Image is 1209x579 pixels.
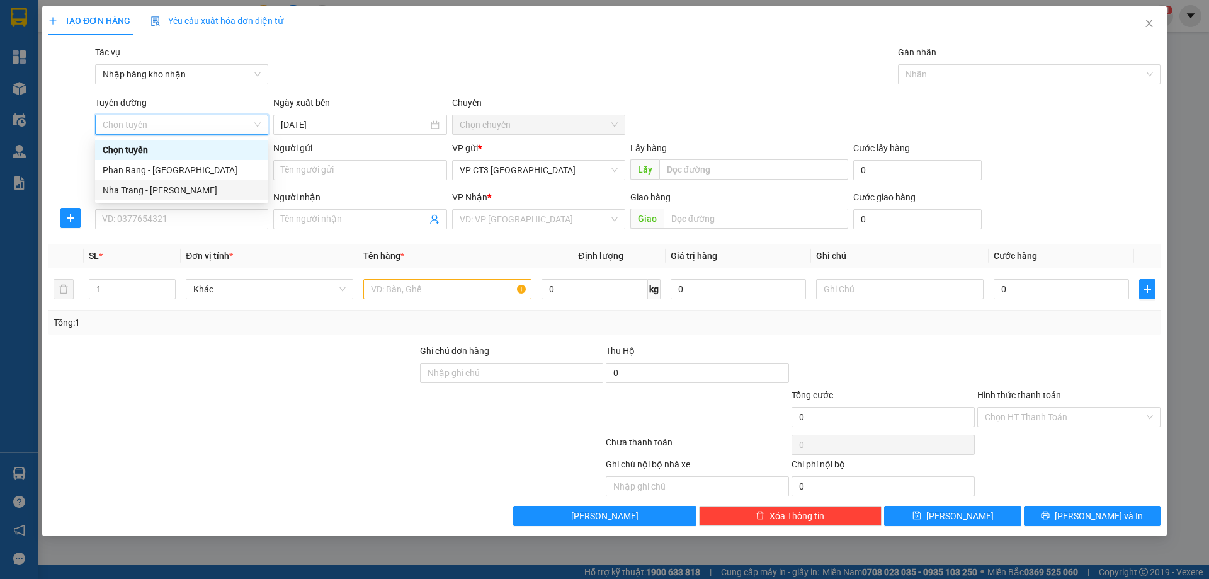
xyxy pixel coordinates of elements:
span: Định lượng [579,251,623,261]
img: icon [150,16,161,26]
span: VP Nhận [452,192,487,202]
input: Ghi Chú [816,279,984,299]
input: Cước giao hàng [853,209,982,229]
span: Tên hàng [363,251,404,261]
span: kg [648,279,661,299]
span: Chọn tuyến [103,115,261,134]
span: Đơn vị tính [186,251,233,261]
button: [PERSON_NAME] [513,506,696,526]
span: plus [61,213,80,223]
span: Khác [193,280,346,299]
div: Chọn tuyến [95,140,268,160]
div: Tổng: 1 [54,316,467,330]
span: Thu Hộ [606,346,635,356]
span: [PERSON_NAME][GEOGRAPHIC_DATA] [104,56,201,80]
span: Yêu cầu xuất hóa đơn điện tử [150,16,283,26]
button: printer[PERSON_NAME] và In [1024,506,1161,526]
button: delete [54,279,74,299]
span: Cước hàng [994,251,1037,261]
span: VP [PERSON_NAME] [104,30,180,54]
div: Ngày xuất bến [273,96,446,115]
div: Người gửi [273,141,446,155]
label: Gán nhãn [898,47,936,57]
div: Chuyến [452,96,625,115]
label: Ghi chú đơn hàng [420,346,489,356]
span: 0968261390 [104,82,161,94]
button: plus [60,208,81,228]
span: VP CT3 [GEOGRAPHIC_DATA] [5,37,102,60]
span: Xóa Thông tin [769,509,824,523]
input: Ghi chú đơn hàng [420,363,603,383]
button: save[PERSON_NAME] [884,506,1021,526]
label: Tác vụ [95,47,120,57]
span: Tổng cước [792,390,833,400]
span: [PERSON_NAME] [926,509,994,523]
span: printer [1041,511,1050,521]
div: Chi phí nội bộ [792,457,975,476]
span: Nhập hàng kho nhận [103,65,261,84]
div: Ghi chú nội bộ nhà xe [606,457,789,476]
span: save [912,511,921,521]
span: Hồng Tân Bình Food [5,62,96,74]
label: Cước lấy hàng [853,143,910,153]
div: VP gửi [452,141,625,155]
div: Người nhận [273,190,446,204]
span: VP CT3 Nha Trang [460,161,618,180]
input: Dọc đường [664,209,848,229]
span: Giao hàng [630,192,671,202]
input: Cước lấy hàng [853,160,982,180]
div: Nha Trang - Phan Rang [95,180,268,200]
span: Lấy hàng [630,143,667,153]
span: Lấy [630,159,659,180]
span: Giá trị hàng [671,251,717,261]
label: Cước giao hàng [853,192,916,202]
span: TẠO ĐƠN HÀNG [48,16,130,26]
input: VD: Bàn, Ghế [363,279,531,299]
div: Nha Trang - [PERSON_NAME] [103,183,261,197]
span: plus [48,16,57,25]
button: plus [1139,279,1155,299]
input: 13/08/2025 [281,118,428,132]
span: 0948275628 [5,76,62,88]
button: Close [1132,6,1167,42]
div: Phan Rang - Nha Trang [95,160,268,180]
strong: Gửi: [5,37,102,60]
input: 0 [671,279,806,299]
div: Chưa thanh toán [604,435,790,457]
span: [PERSON_NAME] [571,509,639,523]
th: Ghi chú [811,244,989,268]
span: delete [756,511,764,521]
span: user-add [429,214,440,224]
span: SL [89,251,99,261]
strong: Nhận: [104,30,180,54]
span: [PERSON_NAME] và In [1055,509,1143,523]
span: plus [1140,284,1155,294]
div: Tuyến đường [95,96,268,115]
span: Chọn chuyến [460,115,618,134]
input: Dọc đường [659,159,848,180]
span: Giao [630,209,664,229]
button: deleteXóa Thông tin [699,506,882,526]
div: Chọn tuyến [103,143,261,157]
strong: Nhà xe Đức lộc [51,7,155,25]
div: Phan Rang - [GEOGRAPHIC_DATA] [103,163,261,177]
input: Nhập ghi chú [606,476,789,496]
label: Hình thức thanh toán [977,390,1061,400]
span: close [1144,18,1154,28]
